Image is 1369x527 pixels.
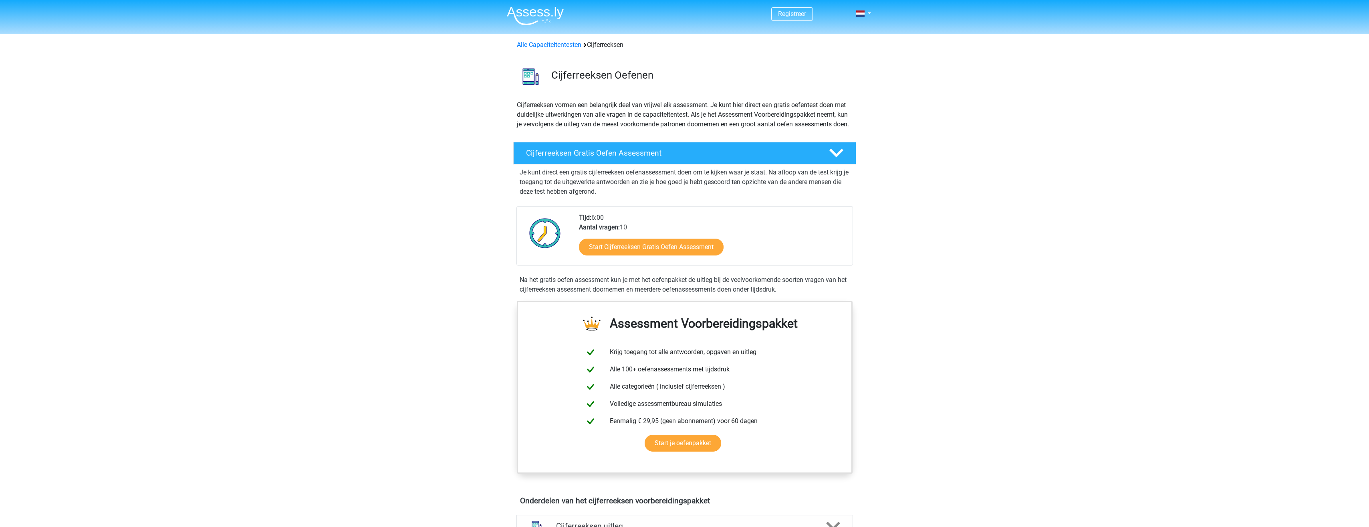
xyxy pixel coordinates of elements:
b: Aantal vragen: [579,223,620,231]
h4: Onderdelen van het cijferreeksen voorbereidingspakket [520,496,849,505]
img: Klok [525,213,565,253]
div: Na het gratis oefen assessment kun je met het oefenpakket de uitleg bij de veelvoorkomende soorte... [516,275,853,294]
p: Je kunt direct een gratis cijferreeksen oefenassessment doen om te kijken waar je staat. Na afloo... [520,168,850,197]
img: cijferreeksen [514,59,548,93]
a: Cijferreeksen Gratis Oefen Assessment [510,142,859,164]
p: Cijferreeksen vormen een belangrijk deel van vrijwel elk assessment. Je kunt hier direct een grat... [517,100,853,129]
a: Start je oefenpakket [645,435,721,452]
a: Registreer [778,10,806,18]
div: Cijferreeksen [514,40,856,50]
h3: Cijferreeksen Oefenen [551,69,850,81]
a: Alle Capaciteitentesten [517,41,581,49]
a: Start Cijferreeksen Gratis Oefen Assessment [579,239,724,255]
img: Assessly [507,6,564,25]
h4: Cijferreeksen Gratis Oefen Assessment [526,148,816,158]
div: 6:00 10 [573,213,852,265]
b: Tijd: [579,214,591,221]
